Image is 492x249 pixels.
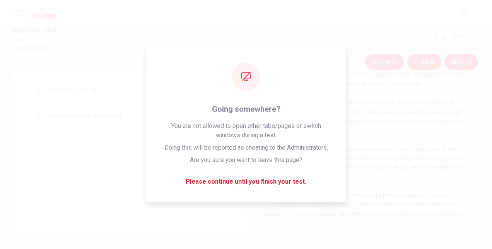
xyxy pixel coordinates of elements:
h1: Question 10 of 14 [14,26,63,44]
button: Review [365,54,404,70]
h1: Reading [32,11,56,20]
span: Remember, small changes can make a big difference. You don't have to overhaul your entire life ov... [259,192,461,235]
span: Level Test [32,6,56,11]
span: [MEDICAL_DATA] [48,86,96,95]
span: Constant use of technology [48,111,123,121]
button: Back [407,54,441,70]
div: 9 [259,144,271,157]
span: Regular health check-ups and preventive care are also key components of a healthy lifestyle. This... [259,99,465,133]
button: Next [444,54,478,70]
button: 00:11:19 [436,30,478,45]
div: D [33,110,45,122]
div: 8 [259,98,271,110]
span: Adopting a healthy lifestyle doesn't mean you can never enjoy treats or have lazy days. The key i... [259,146,465,180]
div: 10 [259,191,271,203]
div: C [33,84,45,97]
button: DConstant use of technology [29,106,231,126]
span: 00:11:19 [451,34,472,41]
span: [MEDICAL_DATA] is another simple but important aspect of a healthy lifestyle. Water is essential ... [259,53,465,87]
button: C[MEDICAL_DATA] [29,81,231,100]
